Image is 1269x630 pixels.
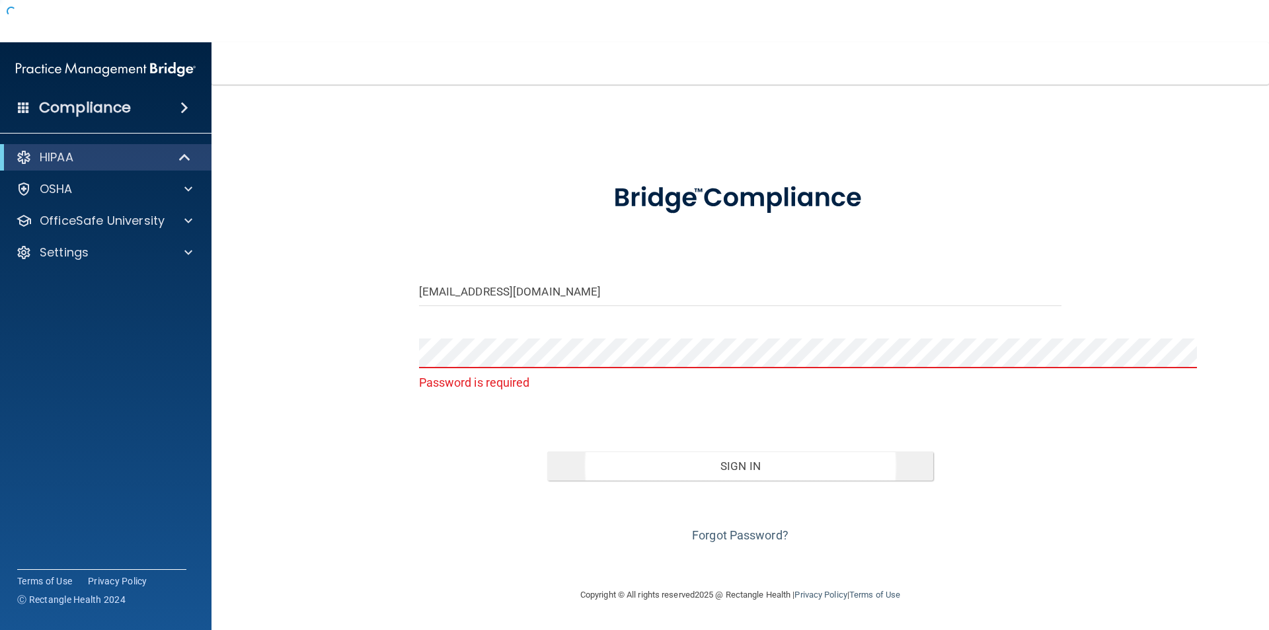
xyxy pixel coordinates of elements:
a: Terms of Use [849,590,900,600]
div: Copyright © All rights reserved 2025 @ Rectangle Health | | [499,574,981,616]
span: Ⓒ Rectangle Health 2024 [17,593,126,606]
p: HIPAA [40,149,73,165]
a: Forgot Password? [692,528,788,542]
img: bridge_compliance_login_screen.278c3ca4.svg [586,164,894,233]
a: Settings [16,245,192,260]
a: HIPAA [16,149,192,165]
a: OfficeSafe University [16,213,192,229]
a: OSHA [16,181,192,197]
button: Sign In [547,452,933,481]
p: OSHA [40,181,73,197]
a: Terms of Use [17,574,72,588]
input: Email [419,276,1062,306]
p: Settings [40,245,89,260]
a: Privacy Policy [794,590,847,600]
p: OfficeSafe University [40,213,165,229]
h4: Compliance [39,98,131,117]
a: Privacy Policy [88,574,147,588]
p: Password is required [419,372,1062,393]
img: PMB logo [16,56,196,83]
